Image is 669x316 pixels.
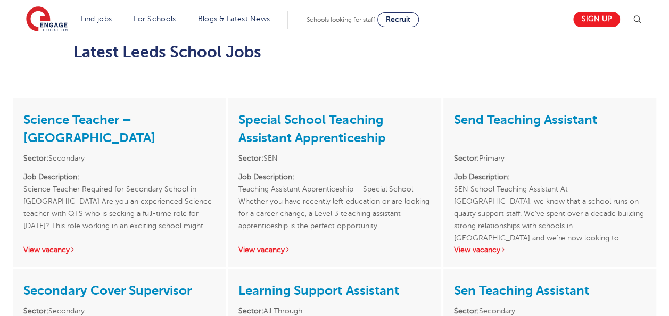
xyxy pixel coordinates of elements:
a: Learning Support Assistant [238,283,399,298]
strong: Sector: [454,307,479,315]
p: Science Teacher Required for Secondary School in [GEOGRAPHIC_DATA] Are you an experienced Science... [23,171,215,232]
strong: Job Description: [23,173,79,181]
a: View vacancy [238,246,291,254]
a: Recruit [377,12,419,27]
strong: Sector: [23,154,48,162]
li: Secondary [23,152,215,164]
span: Schools looking for staff [307,16,375,23]
a: Find jobs [81,15,112,23]
a: View vacancy [454,246,506,254]
a: View vacancy [23,246,76,254]
h2: Latest Leeds School Jobs [73,43,596,61]
span: Recruit [386,15,410,23]
p: SEN School Teaching Assistant At [GEOGRAPHIC_DATA], we know that a school runs on quality support... [454,171,646,232]
li: Primary [454,152,646,164]
strong: Sector: [23,307,48,315]
a: Sign up [573,12,620,27]
p: Teaching Assistant Apprenticeship – Special School Whether you have recently left education or ar... [238,171,430,232]
strong: Job Description: [454,173,510,181]
strong: Sector: [238,307,263,315]
strong: Sector: [238,154,263,162]
a: Special School Teaching Assistant Apprenticeship [238,112,385,145]
strong: Sector: [454,154,479,162]
a: Science Teacher – [GEOGRAPHIC_DATA] [23,112,155,145]
strong: Job Description: [238,173,294,181]
a: Blogs & Latest News [198,15,270,23]
a: Send Teaching Assistant [454,112,597,127]
a: Secondary Cover Supervisor [23,283,192,298]
img: Engage Education [26,6,68,33]
a: For Schools [134,15,176,23]
a: Sen Teaching Assistant [454,283,589,298]
li: SEN [238,152,430,164]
